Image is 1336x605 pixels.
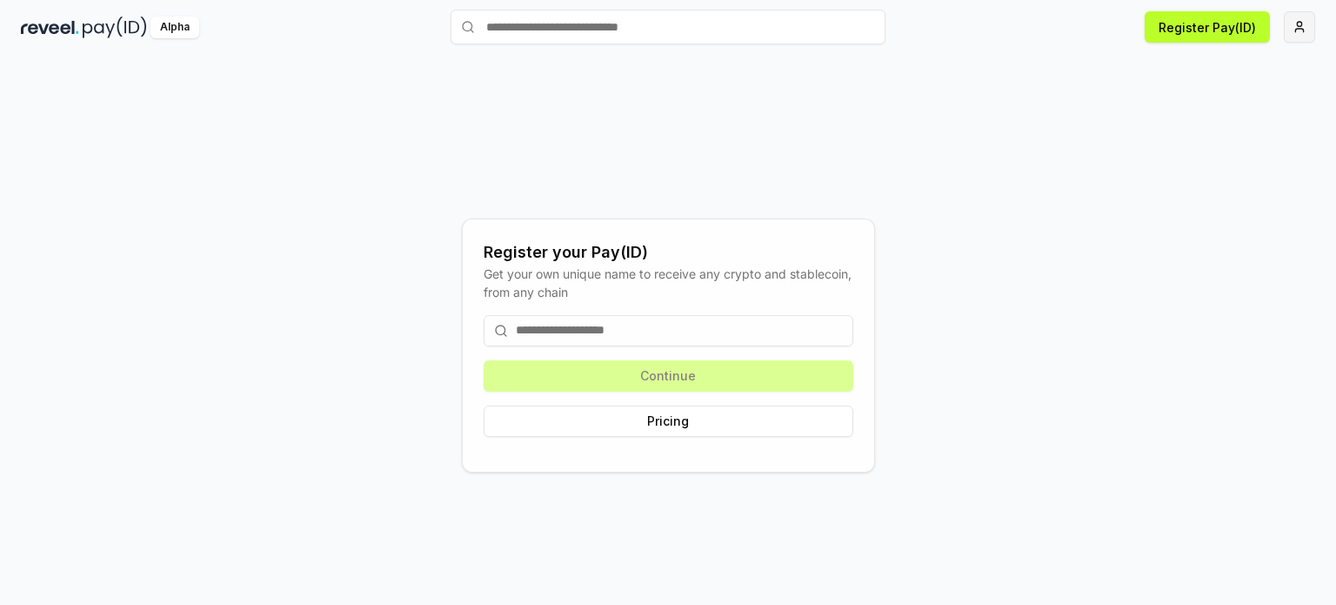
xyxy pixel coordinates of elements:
[83,17,147,38] img: pay_id
[484,265,853,301] div: Get your own unique name to receive any crypto and stablecoin, from any chain
[150,17,199,38] div: Alpha
[484,406,853,437] button: Pricing
[21,17,79,38] img: reveel_dark
[1145,11,1270,43] button: Register Pay(ID)
[484,240,853,265] div: Register your Pay(ID)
